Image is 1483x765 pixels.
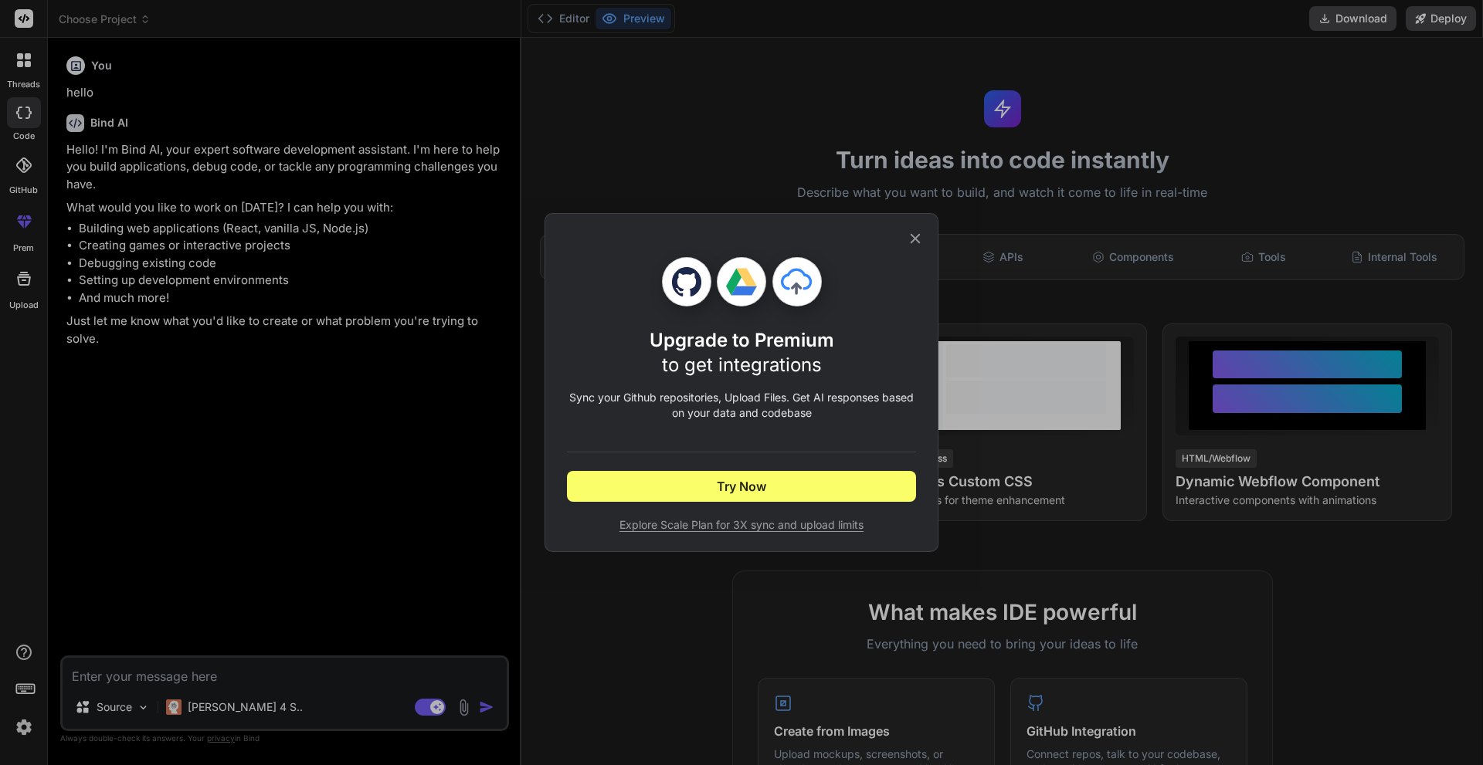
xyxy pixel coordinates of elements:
[717,477,766,496] span: Try Now
[650,328,834,377] h1: Upgrade to Premium
[567,517,916,533] span: Explore Scale Plan for 3X sync and upload limits
[567,390,916,421] p: Sync your Github repositories, Upload Files. Get AI responses based on your data and codebase
[662,354,822,376] span: to get integrations
[567,471,916,502] button: Try Now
